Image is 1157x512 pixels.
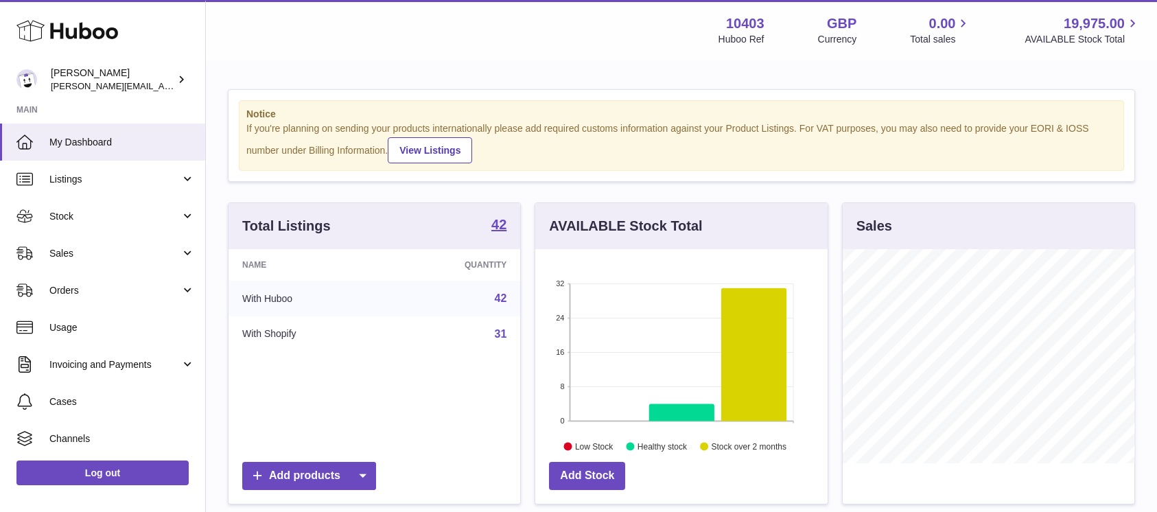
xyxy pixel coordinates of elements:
a: View Listings [388,137,472,163]
text: Stock over 2 months [712,441,786,451]
text: 32 [557,279,565,288]
a: Add products [242,462,376,490]
text: Healthy stock [638,441,688,451]
span: Usage [49,321,195,334]
div: [PERSON_NAME] [51,67,174,93]
strong: GBP [827,14,856,33]
text: 0 [561,417,565,425]
a: 42 [495,292,507,304]
span: My Dashboard [49,136,195,149]
span: Invoicing and Payments [49,358,180,371]
h3: Sales [856,217,892,235]
a: 31 [495,328,507,340]
td: With Huboo [229,281,386,316]
span: 19,975.00 [1064,14,1125,33]
text: Low Stock [575,441,613,451]
span: Orders [49,284,180,297]
a: 0.00 Total sales [910,14,971,46]
strong: 10403 [726,14,764,33]
h3: AVAILABLE Stock Total [549,217,702,235]
a: 42 [491,218,506,234]
div: Currency [818,33,857,46]
span: Stock [49,210,180,223]
span: AVAILABLE Stock Total [1025,33,1141,46]
td: With Shopify [229,316,386,352]
div: Huboo Ref [718,33,764,46]
th: Quantity [386,249,520,281]
text: 8 [561,382,565,391]
strong: 42 [491,218,506,231]
a: 19,975.00 AVAILABLE Stock Total [1025,14,1141,46]
text: 24 [557,314,565,322]
th: Name [229,249,386,281]
h3: Total Listings [242,217,331,235]
a: Add Stock [549,462,625,490]
span: Channels [49,432,195,445]
span: [PERSON_NAME][EMAIL_ADDRESS][DOMAIN_NAME] [51,80,275,91]
text: 16 [557,348,565,356]
span: Sales [49,247,180,260]
span: Total sales [910,33,971,46]
strong: Notice [246,108,1117,121]
span: Cases [49,395,195,408]
a: Log out [16,461,189,485]
div: If you're planning on sending your products internationally please add required customs informati... [246,122,1117,163]
img: keval@makerscabinet.com [16,69,37,90]
span: 0.00 [929,14,956,33]
span: Listings [49,173,180,186]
